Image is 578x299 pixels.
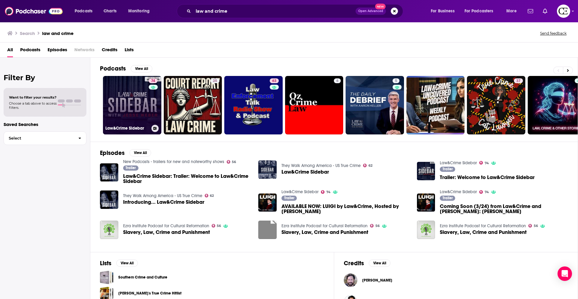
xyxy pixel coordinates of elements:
[258,194,277,212] img: AVAILABLE NOW: LUIGI by Law&Crime, Hosted by Jesse Weber
[326,191,331,194] span: 74
[270,78,279,83] a: 63
[100,271,113,284] span: Southern Crime and Culture
[4,73,86,82] h2: Filter By
[20,30,35,36] h3: Search
[125,45,134,57] a: Lists
[100,221,118,239] img: Slavery, Law, Crime and Punishment
[272,78,276,84] span: 63
[502,6,524,16] button: open menu
[212,224,221,228] a: 56
[9,101,57,110] span: Choose a tab above to access filters.
[516,78,521,84] span: 37
[363,164,372,167] a: 62
[485,162,489,165] span: 74
[557,5,570,18] img: User Profile
[358,10,383,13] span: Open Advanced
[281,230,368,235] a: Slavery, Law, Crime and Punishment
[440,204,568,214] span: Coming Soon (3/24) from Law&Crime and [PERSON_NAME]: [PERSON_NAME]
[100,149,151,157] a: EpisodesView All
[538,31,568,36] button: Send feedback
[540,6,550,16] a: Show notifications dropdown
[182,4,409,18] div: Search podcasts, credits, & more...
[129,149,151,156] button: View All
[514,78,523,83] a: 37
[467,76,525,134] a: 37
[440,175,535,180] a: Trailer: Welcome to Law&Crime Sidebar
[479,190,489,194] a: 74
[375,4,386,9] span: New
[281,169,329,175] a: Law&Crime Sidebar
[232,161,236,163] span: 56
[123,230,210,235] a: Slavery, Law, Crime and Punishment
[281,204,410,214] a: AVAILABLE NOW: LUIGI by Law&Crime, Hosted by Jesse Weber
[5,5,63,17] a: Podchaser - Follow, Share and Rate Podcasts
[210,78,219,83] a: 25
[440,204,568,214] a: Coming Soon (3/24) from Law&Crime and Jesse Weber: LUIGI
[465,7,493,15] span: For Podcasters
[525,6,536,16] a: Show notifications dropdown
[118,274,167,281] a: Southern Crime and Culture
[164,76,222,134] a: 25
[375,225,380,227] span: 56
[431,7,455,15] span: For Business
[151,78,155,84] span: 74
[193,6,356,16] input: Search podcasts, credits, & more...
[485,191,489,194] span: 74
[258,160,277,179] img: Law&Crime Sidebar
[123,200,204,205] a: Introducing... Law&Crime Sidebar
[417,194,435,212] img: Coming Soon (3/24) from Law&Crime and Jesse Weber: LUIGI
[75,7,92,15] span: Podcasts
[281,163,361,168] a: They Walk Among America - US True Crime
[443,167,453,171] span: Trailer
[217,225,221,227] span: 56
[370,224,380,228] a: 56
[440,223,526,228] a: Ezra Institute Podcast for Cultural Reformation
[440,230,527,235] a: Slavery, Law, Crime and Punishment
[4,121,86,127] p: Saved Searches
[100,190,118,209] img: Introducing... Law&Crime Sidebar
[417,221,435,239] a: Slavery, Law, Crime and Punishment
[334,78,341,83] a: 6
[100,65,152,72] a: PodcastsView All
[362,278,392,283] span: [PERSON_NAME]
[344,260,390,267] a: CreditsView All
[123,174,251,184] a: Law&Crime Sidebar: Trailer: Welcome to Law&Crime Sidebar
[461,6,502,16] button: open menu
[116,260,138,267] button: View All
[344,260,364,267] h2: Credits
[123,223,209,228] a: Ezra Institute Podcast for Cultural Reformation
[103,76,161,134] a: 74Law&Crime Sidebar
[48,45,67,57] span: Episodes
[118,290,182,297] a: [PERSON_NAME]'s True Crime Hitlist
[20,45,40,57] span: Podcasts
[210,194,214,197] span: 62
[149,78,157,83] a: 74
[9,95,57,99] span: Want to filter your results?
[102,45,117,57] a: Credits
[100,260,111,267] h2: Lists
[356,8,386,15] button: Open AdvancedNew
[4,136,73,140] span: Select
[368,164,372,167] span: 62
[528,224,538,228] a: 56
[100,163,118,182] img: Law&Crime Sidebar: Trailer: Welcome to Law&Crime Sidebar
[346,76,404,134] a: 5
[321,190,331,194] a: 74
[427,6,462,16] button: open menu
[42,30,73,36] h3: law and crime
[128,7,150,15] span: Monitoring
[100,260,138,267] a: ListsView All
[123,193,202,198] a: They Walk Among America - US True Crime
[557,5,570,18] button: Show profile menu
[285,76,343,134] a: 6
[258,221,277,239] img: Slavery, Law, Crime and Punishment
